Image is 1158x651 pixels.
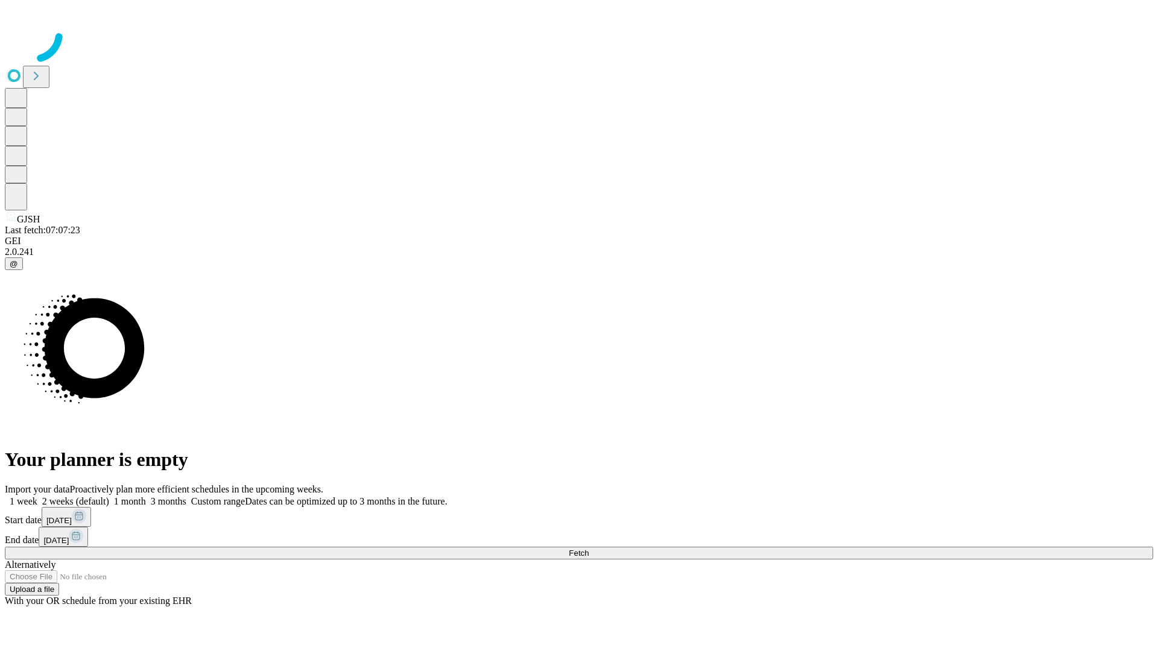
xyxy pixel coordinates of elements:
[10,259,18,268] span: @
[5,559,55,570] span: Alternatively
[39,527,88,547] button: [DATE]
[5,583,59,596] button: Upload a file
[43,536,69,545] span: [DATE]
[46,516,72,525] span: [DATE]
[70,484,323,494] span: Proactively plan more efficient schedules in the upcoming weeks.
[5,596,192,606] span: With your OR schedule from your existing EHR
[245,496,447,506] span: Dates can be optimized up to 3 months in the future.
[10,496,37,506] span: 1 week
[42,496,109,506] span: 2 weeks (default)
[5,247,1153,257] div: 2.0.241
[42,507,91,527] button: [DATE]
[5,547,1153,559] button: Fetch
[5,507,1153,527] div: Start date
[5,484,70,494] span: Import your data
[151,496,186,506] span: 3 months
[5,448,1153,471] h1: Your planner is empty
[191,496,245,506] span: Custom range
[5,527,1153,547] div: End date
[17,214,40,224] span: GJSH
[5,257,23,270] button: @
[5,236,1153,247] div: GEI
[114,496,146,506] span: 1 month
[569,549,589,558] span: Fetch
[5,225,80,235] span: Last fetch: 07:07:23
